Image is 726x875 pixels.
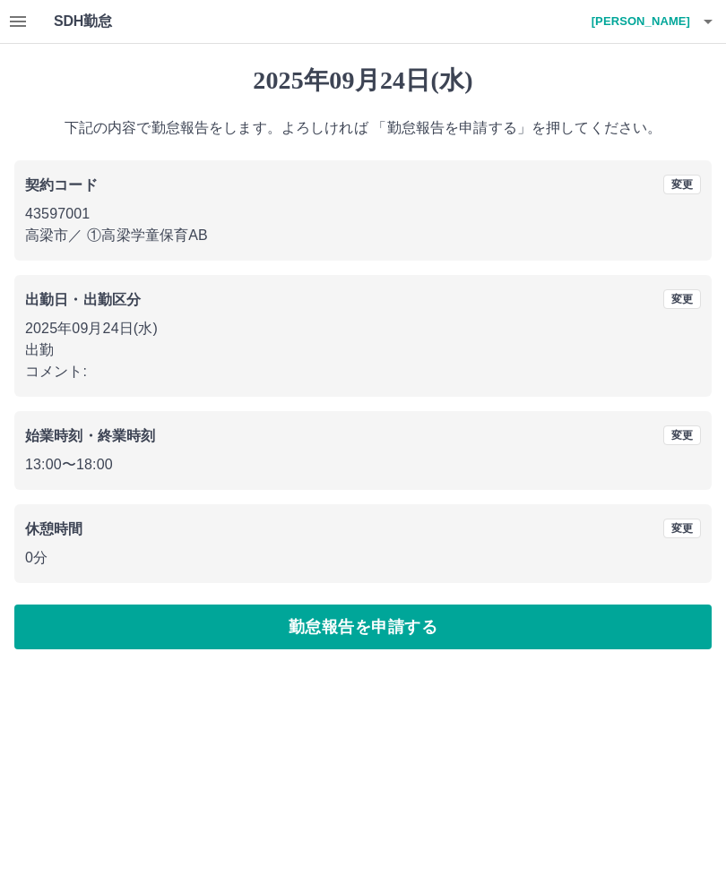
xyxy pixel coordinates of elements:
[25,318,701,339] p: 2025年09月24日(水)
[663,175,701,194] button: 変更
[25,547,701,569] p: 0分
[14,65,712,96] h1: 2025年09月24日(水)
[25,292,141,307] b: 出勤日・出勤区分
[14,605,712,649] button: 勤怠報告を申請する
[25,225,701,246] p: 高梁市 ／ ①高梁学童保育AB
[25,177,98,193] b: 契約コード
[25,361,701,382] p: コメント:
[663,289,701,309] button: 変更
[663,519,701,538] button: 変更
[14,117,712,139] p: 下記の内容で勤怠報告をします。よろしければ 「勤怠報告を申請する」を押してください。
[25,454,701,476] p: 13:00 〜 18:00
[25,521,83,536] b: 休憩時間
[663,425,701,445] button: 変更
[25,339,701,361] p: 出勤
[25,428,155,443] b: 始業時刻・終業時刻
[25,203,701,225] p: 43597001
